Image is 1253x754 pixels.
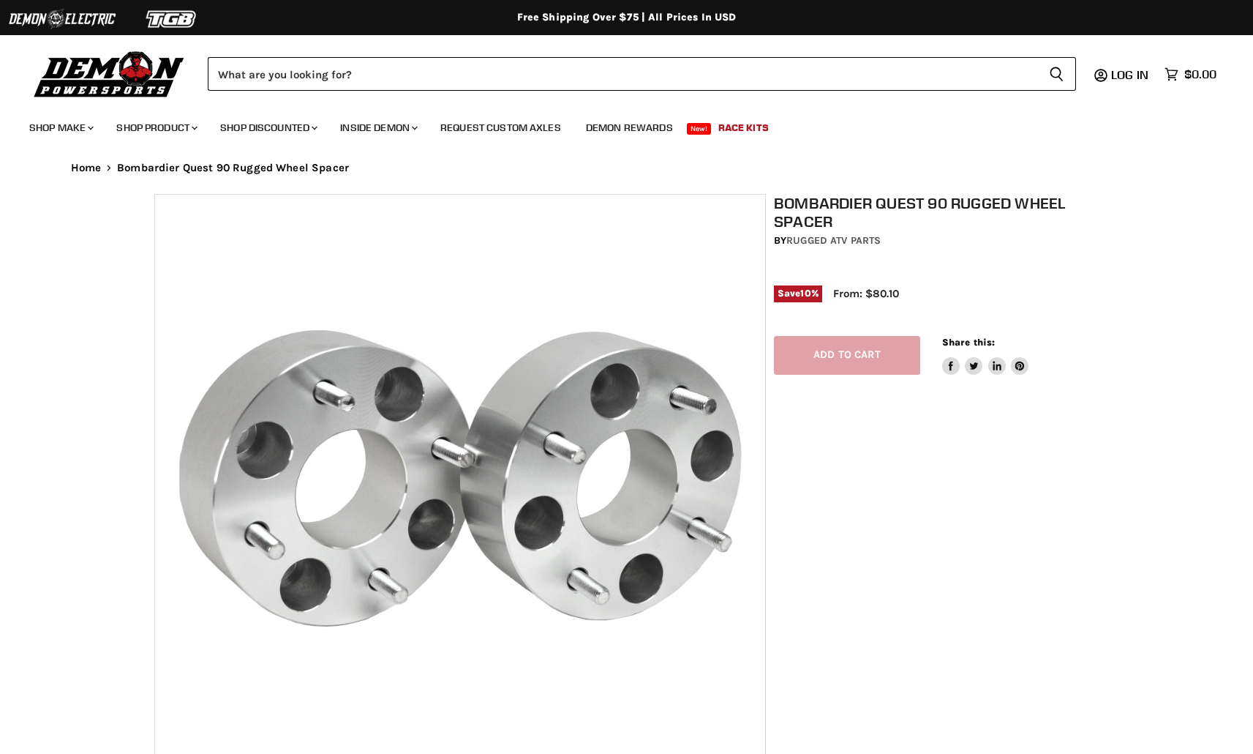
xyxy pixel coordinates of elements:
[1157,64,1224,85] a: $0.00
[774,233,1107,249] div: by
[942,336,1029,375] aside: Share this:
[105,113,206,143] a: Shop Product
[7,5,117,33] img: Demon Electric Logo 2
[1111,67,1148,82] span: Log in
[687,123,712,135] span: New!
[774,194,1107,231] h1: Bombardier Quest 90 Rugged Wheel Spacer
[329,113,426,143] a: Inside Demon
[117,5,227,33] img: TGB Logo 2
[833,287,899,300] span: From: $80.10
[800,288,810,299] span: 10
[42,162,1212,174] nav: Breadcrumbs
[707,113,780,143] a: Race Kits
[18,107,1213,143] ul: Main menu
[1184,67,1216,81] span: $0.00
[18,113,102,143] a: Shop Make
[29,48,189,100] img: Demon Powersports
[575,113,684,143] a: Demon Rewards
[1037,57,1076,91] button: Search
[209,113,326,143] a: Shop Discounted
[786,234,881,247] a: Rugged ATV Parts
[117,162,349,174] span: Bombardier Quest 90 Rugged Wheel Spacer
[942,337,995,348] span: Share this:
[1105,68,1157,81] a: Log in
[42,11,1212,24] div: Free Shipping Over $75 | All Prices In USD
[774,285,822,302] span: Save %
[208,57,1037,91] input: Search
[208,57,1076,91] form: Product
[429,113,572,143] a: Request Custom Axles
[71,162,102,174] a: Home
